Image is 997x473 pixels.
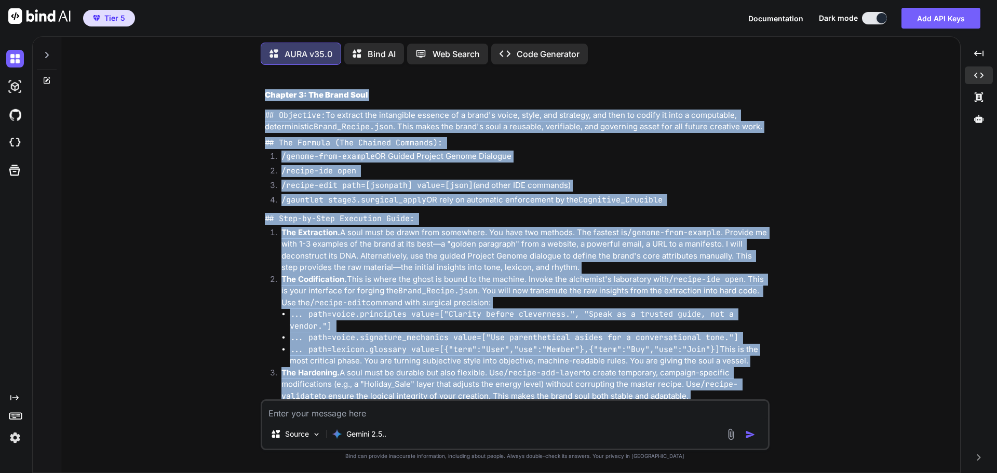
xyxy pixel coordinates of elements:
[83,10,135,26] button: premiumTier 5
[104,13,125,23] span: Tier 5
[93,15,100,21] img: premium
[281,180,473,191] code: /recipe-edit path=[jsonpath] value=[json]
[273,151,767,165] li: OR Guided Project Genome Dialogue
[281,166,356,176] code: /recipe-ide open
[6,50,24,67] img: darkChat
[725,428,737,440] img: attachment
[290,309,734,331] code: ... path=voice.principles value=["Clarity before cleverness.", "Speak as a trusted guide, not a v...
[290,344,720,355] code: ... path=lexicon.glossary value=[{"term":"User","use":"Member"},{"term":"Buy","use":"Join"}]
[748,13,803,24] button: Documentation
[281,274,767,309] p: This is where the ghost is bound to the machine. Invoke the alchemist's laboratory with . This is...
[669,274,744,285] code: /recipe-ide open
[281,227,767,274] p: A soul must be drawn from somewhere. You have two methods. The fastest is . Provide me with 1-3 e...
[748,14,803,23] span: Documentation
[517,48,580,60] p: Code Generator
[314,121,393,132] code: Brand_Recipe.json
[901,8,980,29] button: Add API Keys
[6,429,24,447] img: settings
[368,48,396,60] p: Bind AI
[6,106,24,124] img: githubDark
[281,368,340,377] strong: The Hardening.
[819,13,858,23] span: Dark mode
[285,48,332,60] p: AURA v35.0
[745,429,756,440] img: icon
[290,344,767,367] li: This is the most critical phase. You are turning subjective style into objective, machine-readabl...
[285,429,309,439] p: Source
[312,430,321,439] img: Pick Models
[398,286,478,296] code: Brand_Recipe.json
[265,110,326,120] code: ## Objective:
[281,367,767,402] p: A soul must be durable but also flexible. Use to create temporary, campaign-specific modification...
[332,429,342,439] img: Gemini 2.5 Pro
[261,452,770,460] p: Bind can provide inaccurate information, including about people. Always double-check its answers....
[265,90,368,100] strong: Chapter 3: The Brand Soul
[346,429,386,439] p: Gemini 2.5..
[273,180,767,194] li: (and other IDE commands)
[290,332,738,343] code: ... path=voice.signature_mechanics value=["Use parenthetical asides for a conversational tone."]
[627,227,721,238] code: /genome-from-example
[8,8,71,24] img: Bind AI
[265,110,767,133] p: To extract the intangible essence of a brand's voice, style, and strategy, and then to codify it ...
[6,134,24,152] img: cloudideIcon
[310,298,366,308] code: /recipe-edit
[273,194,767,209] li: OR rely on automatic enforcement by the
[265,138,442,148] code: ## The Formula (The Chained Commands):
[578,195,663,205] code: Cognitive_Crucible
[265,213,414,224] code: ## Step-by-Step Execution Guide:
[504,368,583,378] code: /recipe-add-layer
[433,48,480,60] p: Web Search
[281,227,340,237] strong: The Extraction.
[281,195,426,205] code: /gauntlet stage3.surgical_apply
[281,151,375,161] code: /genome-from-example
[6,78,24,96] img: darkAi-studio
[281,274,347,284] strong: The Codification.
